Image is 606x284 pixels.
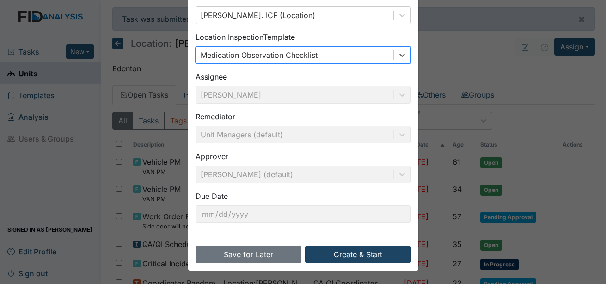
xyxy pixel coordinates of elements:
label: Remediator [196,111,235,122]
button: Save for Later [196,246,301,263]
button: Create & Start [305,246,411,263]
label: Assignee [196,71,227,82]
label: Location Inspection Template [196,31,295,43]
label: Due Date [196,191,228,202]
div: [PERSON_NAME]. ICF (Location) [201,10,315,21]
div: Medication Observation Checklist [201,49,318,61]
label: Approver [196,151,228,162]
